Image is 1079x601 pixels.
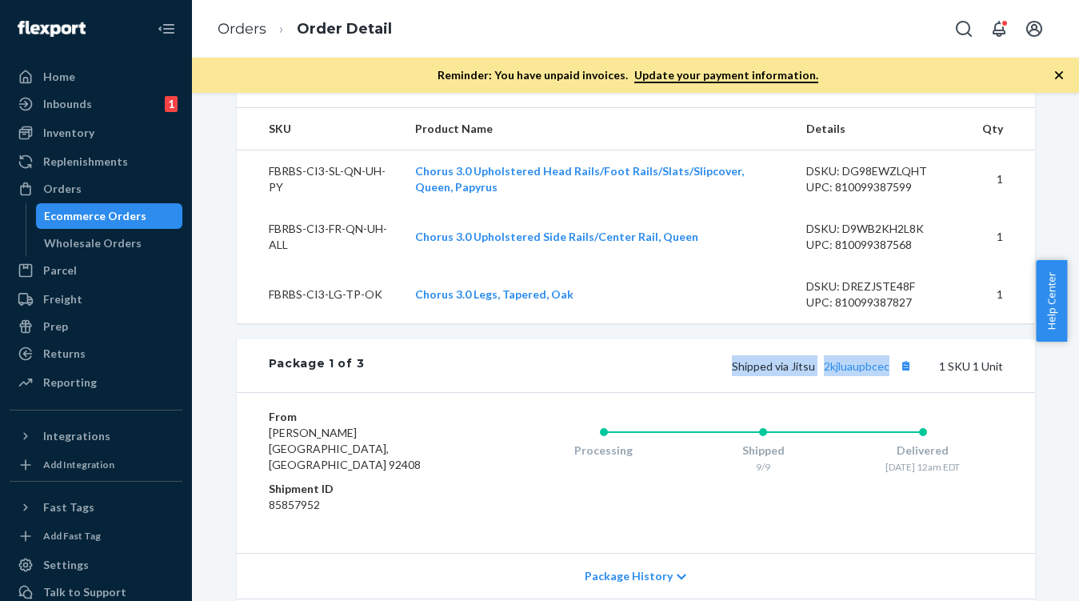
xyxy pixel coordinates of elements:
a: Orders [218,20,266,38]
th: SKU [237,108,403,150]
a: Update your payment information. [634,68,818,83]
a: Ecommerce Orders [36,203,183,229]
img: Flexport logo [18,21,86,37]
button: Open Search Box [948,13,980,45]
div: 1 [165,96,178,112]
th: Details [793,108,969,150]
div: Talk to Support [43,584,126,600]
button: Fast Tags [10,495,182,520]
a: Inventory [10,120,182,146]
div: Processing [524,443,684,459]
div: Inventory [43,125,94,141]
a: Prep [10,314,182,339]
div: DSKU: D9WB2KH2L8K [806,221,957,237]
div: Delivered [843,443,1003,459]
div: Replenishments [43,154,128,170]
a: Freight [10,286,182,312]
button: Copy tracking number [896,355,917,376]
a: Add Integration [10,455,182,475]
a: Settings [10,552,182,578]
a: Replenishments [10,149,182,174]
td: FBRBS-CI3-FR-QN-UH-ALL [237,208,403,266]
a: Orders [10,176,182,202]
span: Package History [585,568,673,584]
div: Ecommerce Orders [44,208,146,224]
div: UPC: 810099387568 [806,237,957,253]
div: Freight [43,291,82,307]
td: 1 [969,208,1034,266]
a: Wholesale Orders [36,230,183,256]
div: Add Fast Tag [43,529,101,543]
th: Product Name [402,108,793,150]
button: Open notifications [983,13,1015,45]
a: Chorus 3.0 Upholstered Side Rails/Center Rail, Queen [415,230,698,243]
td: FBRBS-CI3-SL-QN-UH-PY [237,150,403,209]
a: Returns [10,341,182,367]
dt: Shipment ID [269,481,460,497]
dt: From [269,409,460,425]
div: Parcel [43,262,77,278]
ol: breadcrumbs [205,6,405,53]
p: Reminder: You have unpaid invoices. [438,67,818,83]
a: Chorus 3.0 Legs, Tapered, Oak [415,287,573,301]
div: Orders [43,181,82,197]
div: Shipped [683,443,843,459]
span: [PERSON_NAME] [GEOGRAPHIC_DATA], [GEOGRAPHIC_DATA] 92408 [269,426,421,471]
button: Close Navigation [150,13,182,45]
div: Inbounds [43,96,92,112]
a: Home [10,64,182,90]
td: 1 [969,150,1034,209]
div: Integrations [43,428,110,444]
a: Reporting [10,370,182,395]
div: UPC: 810099387599 [806,179,957,195]
th: Qty [969,108,1034,150]
div: 1 SKU 1 Unit [364,355,1002,376]
button: Help Center [1036,260,1067,342]
button: Open account menu [1018,13,1050,45]
div: Add Integration [43,458,114,471]
a: Chorus 3.0 Upholstered Head Rails/Foot Rails/Slats/Slipcover, Queen, Papyrus [415,164,744,194]
button: Integrations [10,423,182,449]
div: Settings [43,557,89,573]
div: UPC: 810099387827 [806,294,957,311]
a: 2kjluaupbcec [824,359,889,373]
div: Reporting [43,375,97,391]
div: Returns [43,346,86,362]
div: DSKU: DG98EWZLQHT [806,163,957,179]
td: 1 [969,266,1034,323]
a: Inbounds1 [10,91,182,117]
a: Parcel [10,258,182,283]
div: Home [43,69,75,85]
span: Shipped via Jitsu [732,359,917,373]
div: DSKU: DREZJSTE48F [806,278,957,294]
div: [DATE] 12am EDT [843,460,1003,474]
div: Fast Tags [43,499,94,515]
div: Package 1 of 3 [269,355,365,376]
div: Prep [43,319,68,335]
a: Add Fast Tag [10,527,182,546]
div: 9/9 [683,460,843,474]
td: FBRBS-CI3-LG-TP-OK [237,266,403,323]
dd: 85857952 [269,497,460,513]
div: Wholesale Orders [44,235,142,251]
a: Order Detail [297,20,392,38]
